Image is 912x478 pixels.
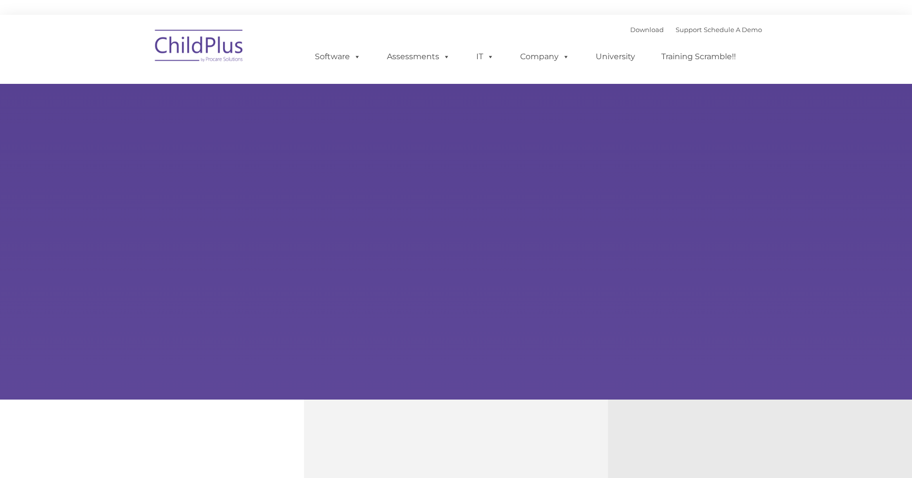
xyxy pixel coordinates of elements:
[630,26,664,34] a: Download
[704,26,762,34] a: Schedule A Demo
[510,47,579,67] a: Company
[305,47,371,67] a: Software
[676,26,702,34] a: Support
[466,47,504,67] a: IT
[630,26,762,34] font: |
[377,47,460,67] a: Assessments
[586,47,645,67] a: University
[651,47,746,67] a: Training Scramble!!
[150,23,249,72] img: ChildPlus by Procare Solutions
